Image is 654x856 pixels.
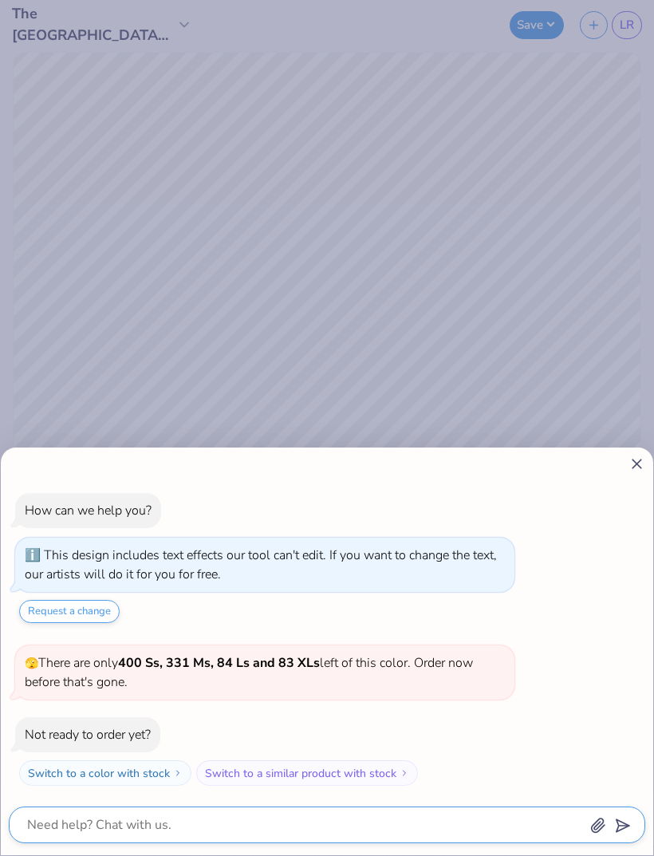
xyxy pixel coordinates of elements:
button: Request a change [19,600,120,623]
div: Not ready to order yet? [25,726,151,744]
img: Switch to a similar product with stock [400,768,409,778]
span: There are only left of this color. Order now before that's gone. [25,654,473,691]
img: Switch to a color with stock [173,768,183,778]
button: Switch to a similar product with stock [196,760,418,786]
div: This design includes text effects our tool can't edit. If you want to change the text, our artist... [25,546,497,583]
span: 🫣 [25,656,38,671]
strong: 400 Ss, 331 Ms, 84 Ls and 83 XLs [118,654,320,672]
div: How can we help you? [25,502,152,519]
button: Switch to a color with stock [19,760,191,786]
